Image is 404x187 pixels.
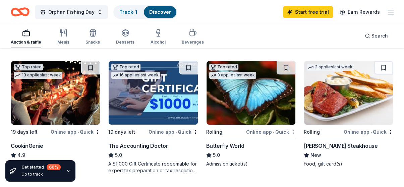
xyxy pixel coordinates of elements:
img: Image for Perry's Steakhouse [304,61,393,125]
a: Start free trial [283,6,333,18]
div: 60 % [47,164,61,170]
div: Alcohol [151,40,166,45]
div: CookinGenie [11,142,43,150]
div: Butterfly World [206,142,244,150]
div: Online app Quick [246,128,296,136]
img: Image for The Accounting Doctor [109,61,197,125]
span: • [175,129,177,135]
div: Meals [57,40,69,45]
span: Orphan Fishing Day [48,8,95,16]
div: Top rated [111,64,140,70]
img: Image for CookinGenie [11,61,100,125]
span: 5.0 [213,151,220,159]
div: Snacks [85,40,100,45]
div: Get started [21,164,61,170]
a: Image for Butterfly WorldTop rated3 applieslast weekRollingOnline app•QuickButterfly World5.0Admi... [206,61,296,167]
span: • [273,129,274,135]
div: A $1,000 Gift Certificate redeemable for expert tax preparation or tax resolution services—recipi... [108,161,198,174]
a: Image for CookinGenieTop rated13 applieslast week19 days leftOnline app•QuickCookinGenie4.9One $2... [11,61,100,167]
div: 19 days left [108,128,135,136]
div: 19 days left [11,128,38,136]
div: The Accounting Doctor [108,142,168,150]
div: [PERSON_NAME] Steakhouse [304,142,378,150]
div: Online app Quick [344,128,393,136]
button: Desserts [116,26,134,48]
div: Auction & raffle [11,40,41,45]
a: Track· 1 [119,9,137,15]
button: Alcohol [151,26,166,48]
button: Beverages [182,26,204,48]
div: Desserts [116,40,134,45]
div: Admission ticket(s) [206,161,296,167]
button: Meals [57,26,69,48]
a: Discover [149,9,171,15]
a: Image for Perry's Steakhouse2 applieslast weekRollingOnline app•Quick[PERSON_NAME] SteakhouseNewF... [304,61,393,167]
div: Food, gift card(s) [304,161,393,167]
a: Earn Rewards [336,6,384,18]
span: New [310,151,321,159]
a: Home [11,4,30,20]
div: Rolling [206,128,222,136]
div: Rolling [304,128,320,136]
div: Online app Quick [149,128,198,136]
button: Search [359,29,393,43]
button: Snacks [85,26,100,48]
img: Image for Butterfly World [207,61,295,125]
div: 16 applies last week [111,72,160,79]
span: Search [371,32,388,40]
button: Track· 1Discover [113,5,177,19]
button: Orphan Fishing Day [35,5,108,19]
span: 5.0 [115,151,122,159]
span: • [370,129,372,135]
div: Top rated [209,64,238,70]
div: 3 applies last week [209,72,256,79]
a: Image for The Accounting DoctorTop rated16 applieslast week19 days leftOnline app•QuickThe Accoun... [108,61,198,174]
div: Online app Quick [51,128,100,136]
div: Top rated [14,64,43,70]
span: 4.9 [17,151,25,159]
button: Auction & raffle [11,26,41,48]
div: 2 applies last week [307,64,354,71]
span: • [77,129,79,135]
div: Go to track [21,172,61,177]
div: 13 applies last week [14,72,62,79]
div: Beverages [182,40,204,45]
